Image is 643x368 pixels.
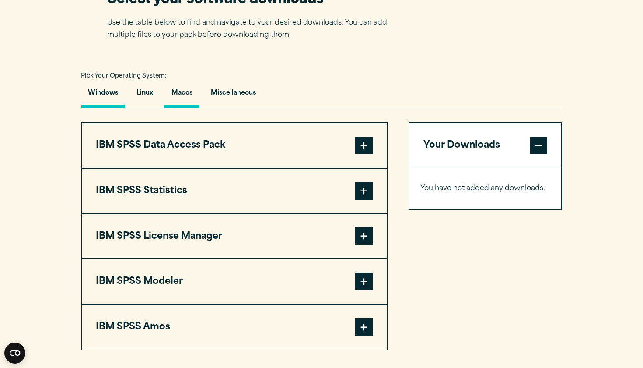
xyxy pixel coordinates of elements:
button: IBM SPSS Amos [82,305,387,350]
button: Your Downloads [409,123,561,168]
button: Open CMP widget [4,343,25,364]
button: Linux [129,83,160,108]
button: IBM SPSS Statistics [82,169,387,213]
div: Your Downloads [409,168,561,209]
button: IBM SPSS License Manager [82,214,387,259]
p: You have not added any downloads. [420,182,550,195]
span: Pick Your Operating System: [81,73,167,79]
button: IBM SPSS Data Access Pack [82,123,387,168]
p: Use the table below to find and navigate to your desired downloads. You can add multiple files to... [107,17,400,42]
button: Miscellaneous [204,83,263,108]
button: Macos [164,83,199,108]
button: Windows [81,83,125,108]
button: IBM SPSS Modeler [82,259,387,304]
